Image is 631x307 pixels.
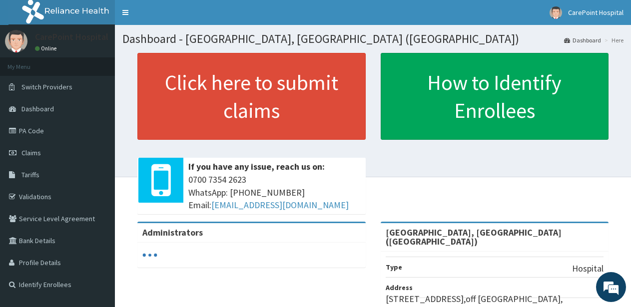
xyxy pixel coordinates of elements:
[137,53,366,140] a: Click here to submit claims
[211,199,349,211] a: [EMAIL_ADDRESS][DOMAIN_NAME]
[21,148,41,157] span: Claims
[381,53,609,140] a: How to Identify Enrollees
[142,227,203,238] b: Administrators
[188,161,325,172] b: If you have any issue, reach us on:
[188,173,361,212] span: 0700 7354 2623 WhatsApp: [PHONE_NUMBER] Email:
[386,283,413,292] b: Address
[21,170,39,179] span: Tariffs
[386,227,562,247] strong: [GEOGRAPHIC_DATA], [GEOGRAPHIC_DATA] ([GEOGRAPHIC_DATA])
[568,8,624,17] span: CarePoint Hospital
[564,36,601,44] a: Dashboard
[35,32,108,41] p: CarePoint Hospital
[5,30,27,52] img: User Image
[572,262,604,275] p: Hospital
[386,263,402,272] b: Type
[122,32,624,45] h1: Dashboard - [GEOGRAPHIC_DATA], [GEOGRAPHIC_DATA] ([GEOGRAPHIC_DATA])
[602,36,624,44] li: Here
[21,104,54,113] span: Dashboard
[21,82,72,91] span: Switch Providers
[142,248,157,263] svg: audio-loading
[35,45,59,52] a: Online
[550,6,562,19] img: User Image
